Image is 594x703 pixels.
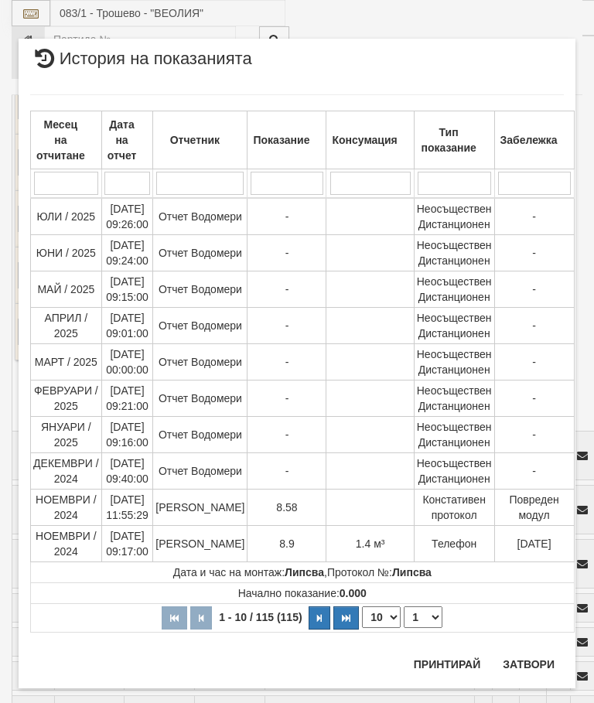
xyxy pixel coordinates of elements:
[153,308,247,344] td: Отчет Водомери
[31,271,102,308] td: МАЙ / 2025
[153,271,247,308] td: Отчет Водомери
[414,381,494,417] td: Неосъществен Дистанционен
[532,392,536,404] span: -
[340,587,367,599] strong: 0.000
[405,652,490,677] button: Принтирай
[362,606,401,628] select: Брой редове на страница
[414,198,494,235] td: Неосъществен Дистанционен
[326,111,414,169] th: Консумация: No sort applied, activate to apply an ascending sort
[414,453,494,490] td: Неосъществен Дистанционен
[285,283,289,295] span: -
[253,134,309,146] b: Показание
[190,606,212,630] button: Предишна страница
[153,111,247,169] th: Отчетник: No sort applied, activate to apply an ascending sort
[101,381,153,417] td: [DATE] 09:21:00
[162,606,187,630] button: Първа страница
[108,118,137,162] b: Дата на отчет
[101,308,153,344] td: [DATE] 09:01:00
[414,111,494,169] th: Тип показание: No sort applied, activate to apply an ascending sort
[285,247,289,259] span: -
[517,537,551,550] span: [DATE]
[215,611,306,623] span: 1 - 10 / 115 (115)
[532,283,536,295] span: -
[532,428,536,441] span: -
[153,198,247,235] td: Отчет Водомери
[414,235,494,271] td: Неосъществен Дистанционен
[279,537,294,550] span: 8.9
[31,562,575,583] td: ,
[31,344,102,381] td: МАРТ / 2025
[414,308,494,344] td: Неосъществен Дистанционен
[101,417,153,453] td: [DATE] 09:16:00
[356,537,385,550] span: 1.4 м³
[238,587,367,599] span: Начално показание:
[153,526,247,562] td: [PERSON_NAME]
[532,319,536,332] span: -
[101,235,153,271] td: [DATE] 09:24:00
[101,198,153,235] td: [DATE] 09:26:00
[31,381,102,417] td: ФЕВРУАРИ / 2025
[31,526,102,562] td: НОЕМВРИ / 2024
[31,490,102,526] td: НОЕМВРИ / 2024
[500,134,558,146] b: Забележка
[404,606,442,628] select: Страница номер
[101,453,153,490] td: [DATE] 09:40:00
[532,356,536,368] span: -
[285,319,289,332] span: -
[509,493,558,521] span: Повреден модул
[31,198,102,235] td: ЮЛИ / 2025
[414,526,494,562] td: Телефон
[532,247,536,259] span: -
[285,356,289,368] span: -
[285,210,289,223] span: -
[494,111,574,169] th: Забележка: No sort applied, activate to apply an ascending sort
[285,392,289,404] span: -
[327,566,432,578] span: Протокол №:
[31,417,102,453] td: ЯНУАРИ / 2025
[31,308,102,344] td: АПРИЛ / 2025
[285,465,289,477] span: -
[153,453,247,490] td: Отчет Водомери
[392,566,432,578] strong: Липсва
[414,417,494,453] td: Неосъществен Дистанционен
[101,526,153,562] td: [DATE] 09:17:00
[421,126,476,154] b: Тип показание
[153,417,247,453] td: Отчет Водомери
[30,50,252,79] span: История на показанията
[532,210,536,223] span: -
[153,344,247,381] td: Отчет Водомери
[276,501,297,514] span: 8.58
[333,606,359,630] button: Последна страница
[170,134,220,146] b: Отчетник
[31,235,102,271] td: ЮНИ / 2025
[285,428,289,441] span: -
[414,271,494,308] td: Неосъществен Дистанционен
[285,566,324,578] strong: Липсва
[414,344,494,381] td: Неосъществен Дистанционен
[153,381,247,417] td: Отчет Водомери
[36,118,85,162] b: Месец на отчитане
[153,235,247,271] td: Отчет Водомери
[493,652,564,677] button: Затвори
[332,134,397,146] b: Консумация
[31,111,102,169] th: Месец на отчитане: No sort applied, activate to apply an ascending sort
[532,465,536,477] span: -
[247,111,326,169] th: Показание: No sort applied, activate to apply an ascending sort
[173,566,324,578] span: Дата и час на монтаж:
[31,453,102,490] td: ДЕКЕМВРИ / 2024
[101,490,153,526] td: [DATE] 11:55:29
[101,111,153,169] th: Дата на отчет: No sort applied, activate to apply an ascending sort
[153,490,247,526] td: [PERSON_NAME]
[309,606,330,630] button: Следваща страница
[414,490,494,526] td: Констативен протокол
[101,344,153,381] td: [DATE] 00:00:00
[101,271,153,308] td: [DATE] 09:15:00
